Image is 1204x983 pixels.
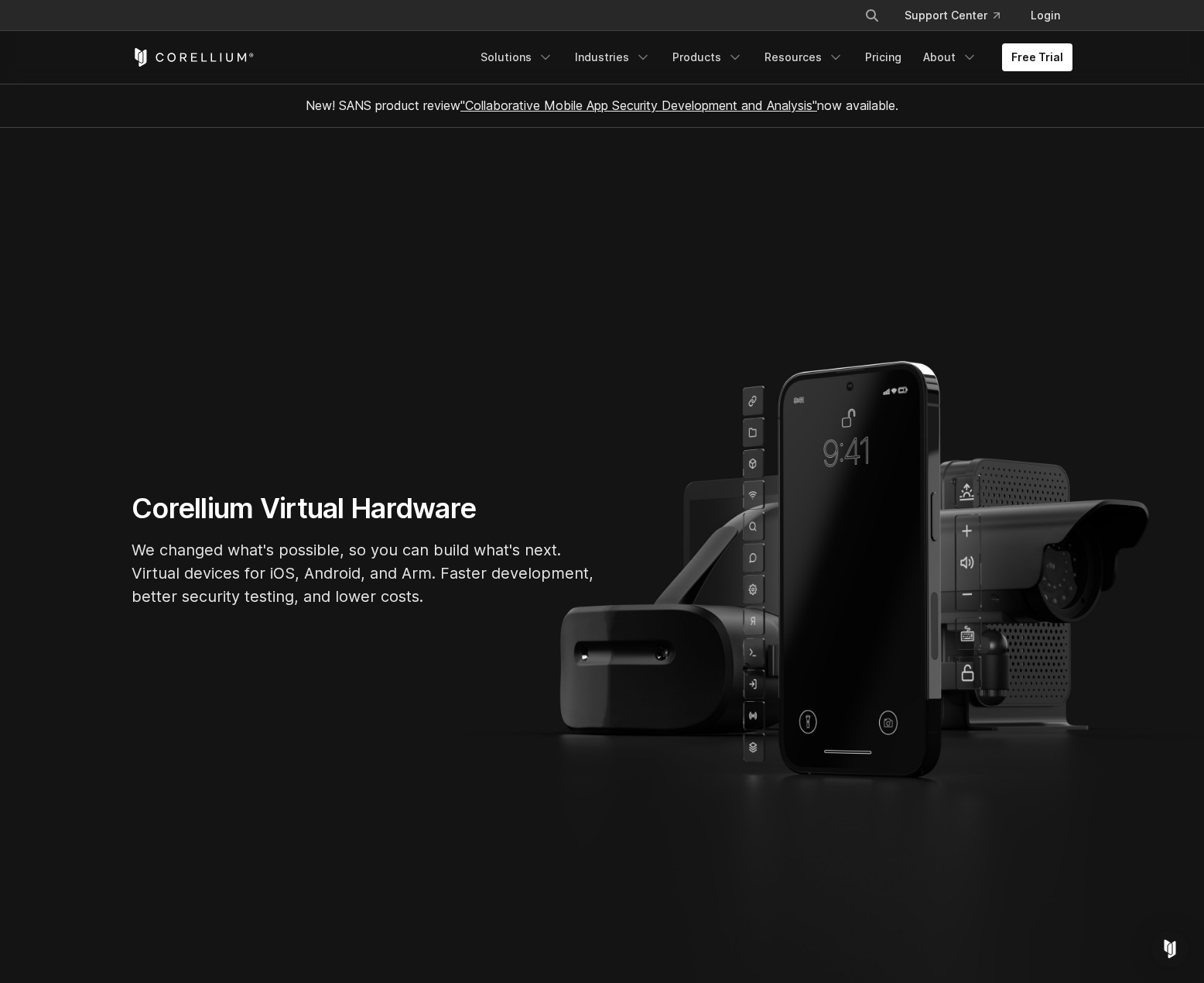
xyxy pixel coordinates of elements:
[566,43,660,71] a: Industries
[1018,2,1072,29] a: Login
[132,491,596,526] h1: Corellium Virtual Hardware
[471,43,1072,71] div: Navigation Menu
[306,98,898,113] span: New! SANS product review now available.
[471,43,563,71] a: Solutions
[846,2,1072,29] div: Navigation Menu
[1002,43,1072,71] a: Free Trial
[132,538,596,608] p: We changed what's possible, so you can build what's next. Virtual devices for iOS, Android, and A...
[663,43,752,71] a: Products
[892,2,1012,29] a: Support Center
[755,43,853,71] a: Resources
[1151,930,1189,968] div: Open Intercom Messenger
[460,98,817,113] a: "Collaborative Mobile App Security Development and Analysis"
[856,43,911,71] a: Pricing
[132,48,255,67] a: Corellium Home
[914,43,987,71] a: About
[858,2,886,29] button: Search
